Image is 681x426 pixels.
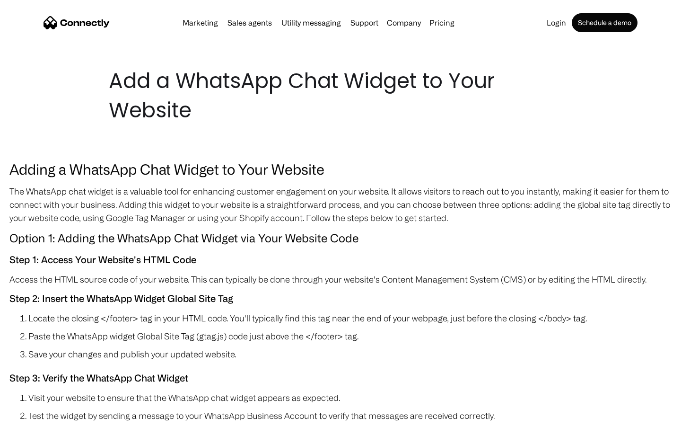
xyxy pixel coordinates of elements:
[109,66,572,125] h1: Add a WhatsApp Chat Widget to Your Website
[28,409,672,422] li: Test the widget by sending a message to your WhatsApp Business Account to verify that messages ar...
[28,311,672,325] li: Locate the closing </footer> tag in your HTML code. You'll typically find this tag near the end o...
[543,19,570,27] a: Login
[9,273,672,286] p: Access the HTML source code of your website. This can typically be done through your website's Co...
[9,291,672,307] h5: Step 2: Insert the WhatsApp Widget Global Site Tag
[9,409,57,423] aside: Language selected: English
[572,13,637,32] a: Schedule a demo
[28,391,672,404] li: Visit your website to ensure that the WhatsApp chat widget appears as expected.
[9,229,672,247] h4: Option 1: Adding the WhatsApp Chat Widget via Your Website Code
[9,370,672,386] h5: Step 3: Verify the WhatsApp Chat Widget
[44,16,110,30] a: home
[278,19,345,27] a: Utility messaging
[426,19,458,27] a: Pricing
[28,347,672,361] li: Save your changes and publish your updated website.
[9,185,672,224] p: The WhatsApp chat widget is a valuable tool for enhancing customer engagement on your website. It...
[224,19,276,27] a: Sales agents
[19,409,57,423] ul: Language list
[179,19,222,27] a: Marketing
[347,19,382,27] a: Support
[384,16,424,29] div: Company
[9,158,672,180] h3: Adding a WhatsApp Chat Widget to Your Website
[387,16,421,29] div: Company
[28,329,672,343] li: Paste the WhatsApp widget Global Site Tag (gtag.js) code just above the </footer> tag.
[9,252,672,268] h5: Step 1: Access Your Website's HTML Code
